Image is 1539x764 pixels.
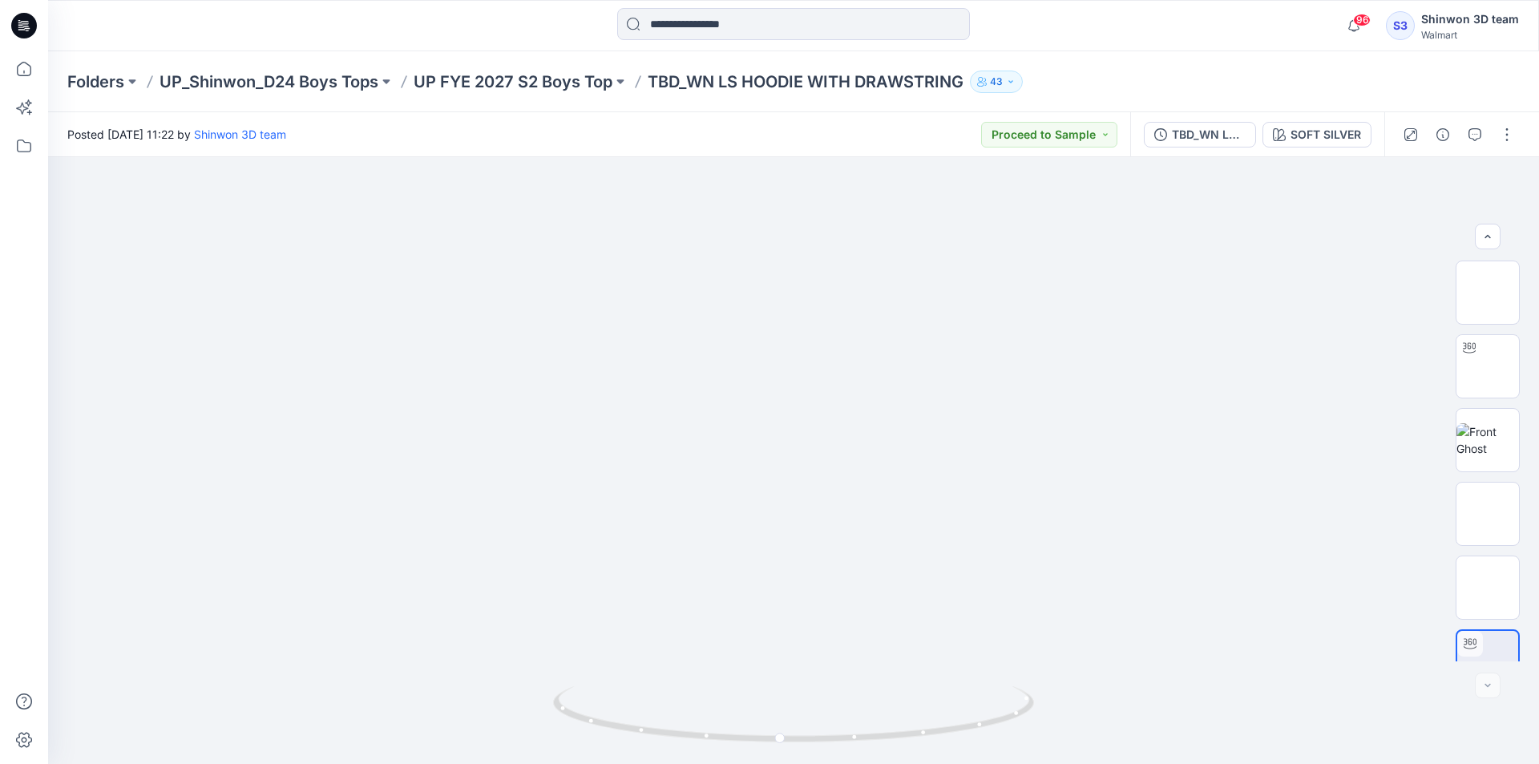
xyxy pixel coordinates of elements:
[1386,11,1415,40] div: S3
[1291,126,1361,144] div: SOFT SILVER
[414,71,612,93] a: UP FYE 2027 S2 Boys Top
[160,71,378,93] a: UP_Shinwon_D24 Boys Tops
[67,126,286,143] span: Posted [DATE] 11:22 by
[990,73,1003,91] p: 43
[1421,29,1519,41] div: Walmart
[1144,122,1256,148] button: TBD_WN LS HOODIE WITH DRAWSTRING (SET W.SHORTS)
[1172,126,1246,144] div: TBD_WN LS HOODIE WITH DRAWSTRING (SET W.SHORTS)
[1353,14,1371,26] span: 96
[1430,122,1456,148] button: Details
[1421,10,1519,29] div: Shinwon 3D team
[1456,423,1519,457] img: Front Ghost
[194,127,286,141] a: Shinwon 3D team
[1262,122,1371,148] button: SOFT SILVER
[648,71,963,93] p: TBD_WN LS HOODIE WITH DRAWSTRING
[67,71,124,93] a: Folders
[970,71,1023,93] button: 43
